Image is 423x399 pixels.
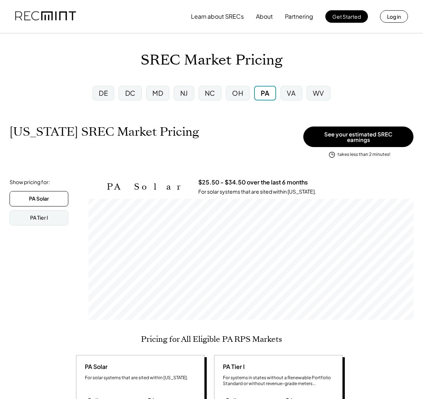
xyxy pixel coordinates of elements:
[380,10,408,23] button: Log in
[261,88,270,98] div: PA
[220,363,245,371] div: PA Tier I
[303,127,413,147] button: See your estimated SREC earnings
[29,195,49,202] div: PA Solar
[107,182,187,192] h2: PA Solar
[152,88,163,98] div: MD
[198,179,308,186] h3: $25.50 - $34.50 over the last 6 months
[82,363,108,371] div: PA Solar
[141,334,282,344] h2: Pricing for All Eligible PA RPS Markets
[198,188,316,195] div: For solar systems that are sited within [US_STATE].
[141,52,282,69] h1: SREC Market Pricing
[125,88,135,98] div: DC
[180,88,188,98] div: NJ
[15,4,76,29] img: recmint-logotype%403x.png
[10,125,199,139] h1: [US_STATE] SREC Market Pricing
[191,9,244,24] button: Learn about SRECs
[10,179,50,186] div: Show pricing for:
[256,9,273,24] button: About
[232,88,243,98] div: OH
[205,88,215,98] div: NC
[325,10,368,23] button: Get Started
[287,88,296,98] div: VA
[313,88,324,98] div: WV
[285,9,313,24] button: Partnering
[99,88,108,98] div: DE
[223,375,337,387] div: For systems in states without a Renewable Portfolio Standard or without revenue-grade meters...
[337,151,390,158] div: takes less than 2 minutes!
[30,214,48,222] div: PA Tier I
[85,375,199,381] div: For solar systems that are sited within [US_STATE].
